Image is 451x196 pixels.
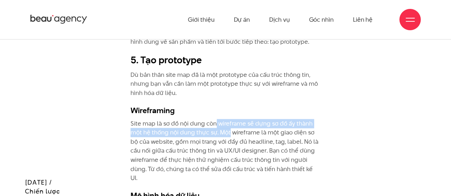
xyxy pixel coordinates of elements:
[130,53,321,67] h2: 5. Tạo prototype
[130,119,321,183] p: Site map là sơ đồ nội dung còn wireframe sẽ dựng sơ đồ ấy thành một hệ thống nội dung thực sự. Mộ...
[130,70,321,98] p: Dù bản thân site map đã là một prototype của cấu trúc thông tin, nhưng bạn vẫn cần làm một protot...
[25,178,60,196] span: [DATE] / Chiến lược
[130,105,321,116] h3: Wireframing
